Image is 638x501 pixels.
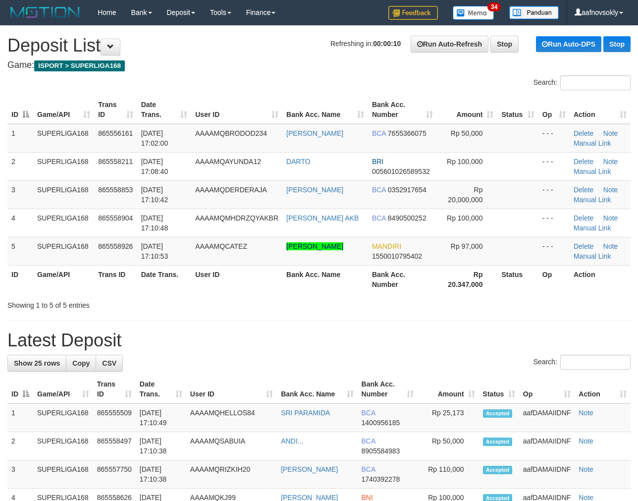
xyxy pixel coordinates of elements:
[418,432,479,460] td: Rp 50,000
[195,158,261,166] span: AAAAMQAYUNDA12
[418,375,479,403] th: Amount: activate to sort column ascending
[330,40,401,48] span: Refreshing in:
[7,375,33,403] th: ID: activate to sort column descending
[93,375,136,403] th: Trans ID: activate to sort column ascending
[447,158,482,166] span: Rp 100,000
[102,359,116,367] span: CSV
[33,403,93,432] td: SUPERLIGA168
[7,152,33,180] td: 2
[437,265,498,293] th: Rp 20.347.000
[483,438,513,446] span: Accepted
[7,460,33,489] td: 3
[33,265,94,293] th: Game/API
[186,403,277,432] td: AAAAMQHELLOS84
[372,214,386,222] span: BCA
[281,409,330,417] a: SRI PARAMIDA
[579,409,593,417] a: Note
[536,36,601,52] a: Run Auto-DPS
[538,180,570,209] td: - - -
[603,158,618,166] a: Note
[286,186,343,194] a: [PERSON_NAME]
[437,96,498,124] th: Amount: activate to sort column ascending
[368,265,437,293] th: Bank Acc. Number
[418,460,479,489] td: Rp 110,000
[286,158,311,166] a: DARTO
[418,403,479,432] td: Rp 25,173
[14,359,60,367] span: Show 25 rows
[7,180,33,209] td: 3
[574,158,593,166] a: Delete
[94,265,137,293] th: Trans ID
[136,432,186,460] td: [DATE] 17:10:38
[388,6,438,20] img: Feedback.jpg
[7,5,83,20] img: MOTION_logo.png
[281,465,338,473] a: [PERSON_NAME]
[141,158,168,175] span: [DATE] 17:08:40
[388,129,426,137] span: Copy 7655366075 to clipboard
[560,355,631,370] input: Search:
[136,403,186,432] td: [DATE] 17:10:49
[93,460,136,489] td: 865557750
[33,152,94,180] td: SUPERLIGA168
[411,36,488,53] a: Run Auto-Refresh
[33,124,94,153] td: SUPERLIGA168
[141,214,168,232] span: [DATE] 17:10:48
[7,96,33,124] th: ID: activate to sort column descending
[483,466,513,474] span: Accepted
[277,375,357,403] th: Bank Acc. Name: activate to sort column ascending
[497,96,538,124] th: Status: activate to sort column ascending
[372,186,386,194] span: BCA
[560,75,631,90] input: Search:
[7,432,33,460] td: 2
[603,129,618,137] a: Note
[538,124,570,153] td: - - -
[7,209,33,237] td: 4
[96,355,123,372] a: CSV
[519,432,575,460] td: aafDAMAIIDNF
[570,265,631,293] th: Action
[186,460,277,489] td: AAAAMQRIZKIH20
[195,186,267,194] span: AAAAMQDERDERAJA
[7,36,631,56] h1: Deposit List
[372,167,430,175] span: Copy 005601026589532 to clipboard
[136,460,186,489] td: [DATE] 17:10:38
[574,224,611,232] a: Manual Link
[34,60,125,71] span: ISPORT > SUPERLIGA168
[137,265,192,293] th: Date Trans.
[7,296,259,310] div: Showing 1 to 5 of 5 entries
[603,214,618,222] a: Note
[98,129,133,137] span: 865556161
[519,403,575,432] td: aafDAMAIIDNF
[191,96,282,124] th: User ID: activate to sort column ascending
[195,214,278,222] span: AAAAMQMHDRZQYAKBR
[362,419,400,427] span: Copy 1400956185 to clipboard
[98,158,133,166] span: 865558211
[281,437,303,445] a: ANDI...
[7,403,33,432] td: 1
[538,237,570,265] td: - - -
[603,242,618,250] a: Note
[195,242,247,250] span: AAAAMQCATEZ
[7,355,66,372] a: Show 25 rows
[538,152,570,180] td: - - -
[195,129,267,137] span: AAAAMQBRODOD234
[93,432,136,460] td: 865558497
[479,375,519,403] th: Status: activate to sort column ascending
[519,460,575,489] td: aafDAMAIIDNF
[533,355,631,370] label: Search:
[362,437,375,445] span: BCA
[7,265,33,293] th: ID
[358,375,418,403] th: Bank Acc. Number: activate to sort column ascending
[574,252,611,260] a: Manual Link
[372,252,422,260] span: Copy 1550010795402 to clipboard
[362,475,400,483] span: Copy 1740392278 to clipboard
[141,186,168,204] span: [DATE] 17:10:42
[574,186,593,194] a: Delete
[282,265,368,293] th: Bank Acc. Name
[575,375,631,403] th: Action: activate to sort column ascending
[94,96,137,124] th: Trans ID: activate to sort column ascending
[487,2,501,11] span: 34
[282,96,368,124] th: Bank Acc. Name: activate to sort column ascending
[7,60,631,70] h4: Game:
[33,237,94,265] td: SUPERLIGA168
